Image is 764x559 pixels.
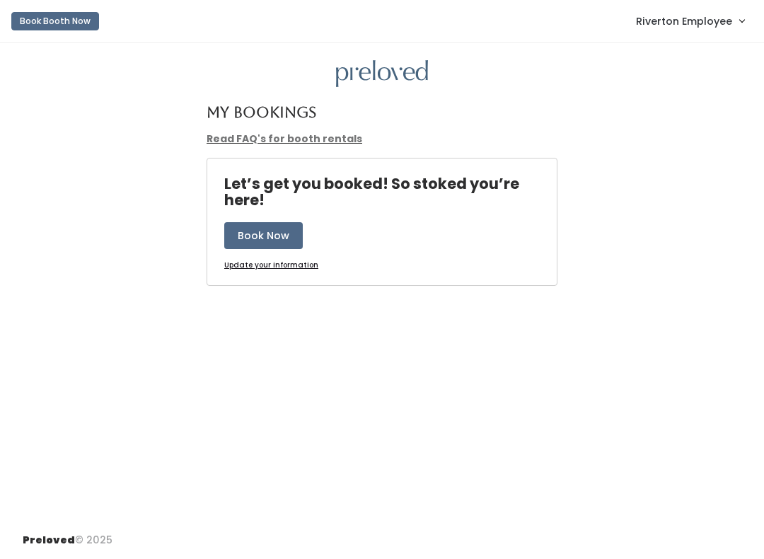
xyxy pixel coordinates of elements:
[224,175,557,208] h4: Let’s get you booked! So stoked you’re here!
[636,13,732,29] span: Riverton Employee
[23,521,112,548] div: © 2025
[207,104,316,120] h4: My Bookings
[224,260,318,270] u: Update your information
[207,132,362,146] a: Read FAQ's for booth rentals
[11,6,99,37] a: Book Booth Now
[622,6,758,36] a: Riverton Employee
[224,260,318,271] a: Update your information
[224,222,303,249] button: Book Now
[11,12,99,30] button: Book Booth Now
[23,533,75,547] span: Preloved
[336,60,428,88] img: preloved logo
